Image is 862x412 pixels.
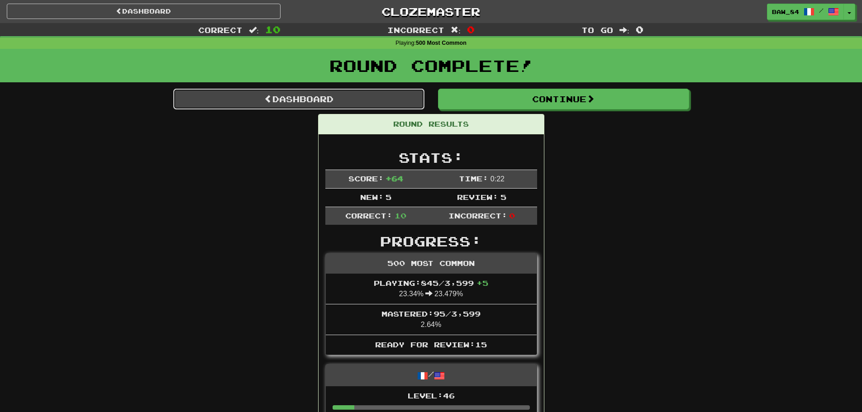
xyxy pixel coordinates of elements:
span: Mastered: 95 / 3,599 [381,309,481,318]
a: Clozemaster [294,4,568,19]
span: : [619,26,629,34]
span: To go [581,25,613,34]
li: 23.34% 23.479% [326,274,537,304]
a: baw_84 / [767,4,844,20]
span: Review: [457,193,498,201]
div: / [326,365,537,386]
span: 5 [386,193,391,201]
span: 5 [500,193,506,201]
div: 500 Most Common [326,254,537,274]
strong: 500 Most Common [416,40,467,46]
button: Continue [438,89,689,109]
span: : [451,26,461,34]
span: / [819,7,824,14]
span: Incorrect [387,25,444,34]
span: 0 [509,211,515,220]
span: 0 [467,24,475,35]
li: 2.64% [326,304,537,335]
span: Correct: [345,211,392,220]
span: Playing: 845 / 3,599 [374,279,488,287]
span: + 5 [476,279,488,287]
span: 0 [636,24,643,35]
span: Incorrect: [448,211,507,220]
span: : [249,26,259,34]
span: New: [360,193,384,201]
span: 0 : 22 [491,175,505,183]
span: Score: [348,174,384,183]
span: Time: [459,174,488,183]
div: Round Results [319,114,544,134]
span: baw_84 [772,8,799,16]
span: + 64 [386,174,403,183]
h2: Stats: [325,150,537,165]
h2: Progress: [325,234,537,249]
h1: Round Complete! [3,57,859,75]
span: Correct [198,25,243,34]
a: Dashboard [7,4,281,19]
span: 10 [265,24,281,35]
span: Level: 46 [408,391,455,400]
span: 10 [395,211,406,220]
a: Dashboard [173,89,424,109]
span: Ready for Review: 15 [375,340,487,349]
